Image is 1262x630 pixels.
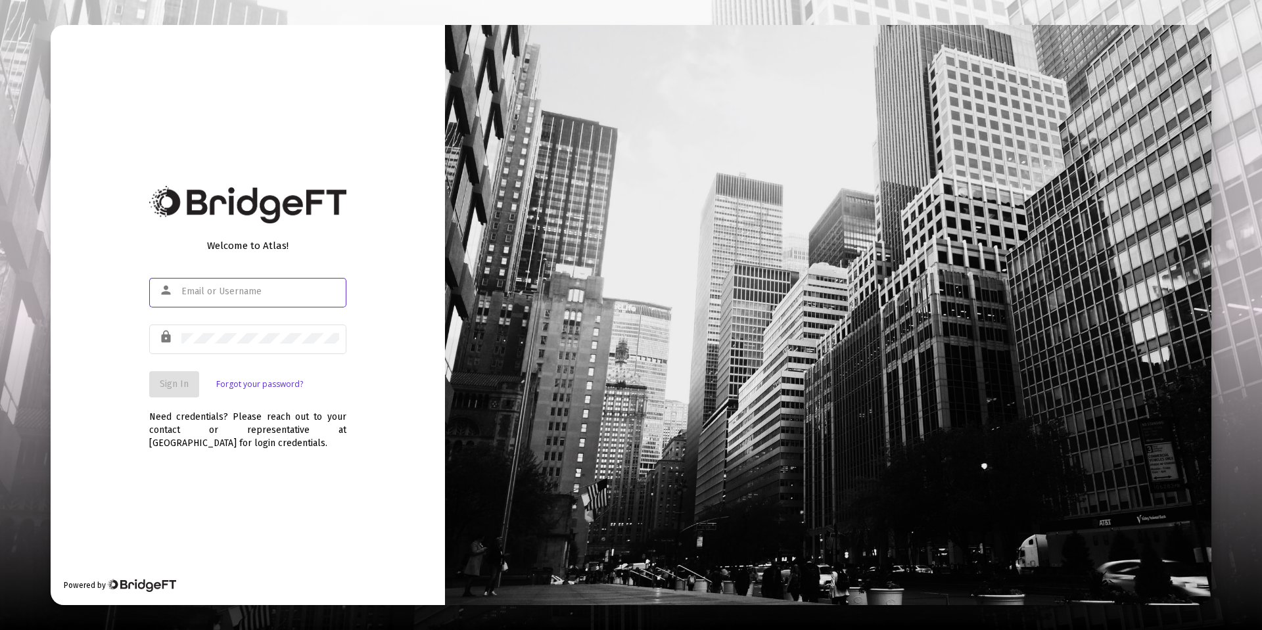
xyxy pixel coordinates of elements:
[159,329,175,345] mat-icon: lock
[107,579,176,592] img: Bridge Financial Technology Logo
[216,378,303,391] a: Forgot your password?
[149,397,346,450] div: Need credentials? Please reach out to your contact or representative at [GEOGRAPHIC_DATA] for log...
[159,282,175,298] mat-icon: person
[64,579,176,592] div: Powered by
[149,239,346,252] div: Welcome to Atlas!
[149,371,199,397] button: Sign In
[160,378,189,390] span: Sign In
[181,286,339,297] input: Email or Username
[149,186,346,223] img: Bridge Financial Technology Logo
